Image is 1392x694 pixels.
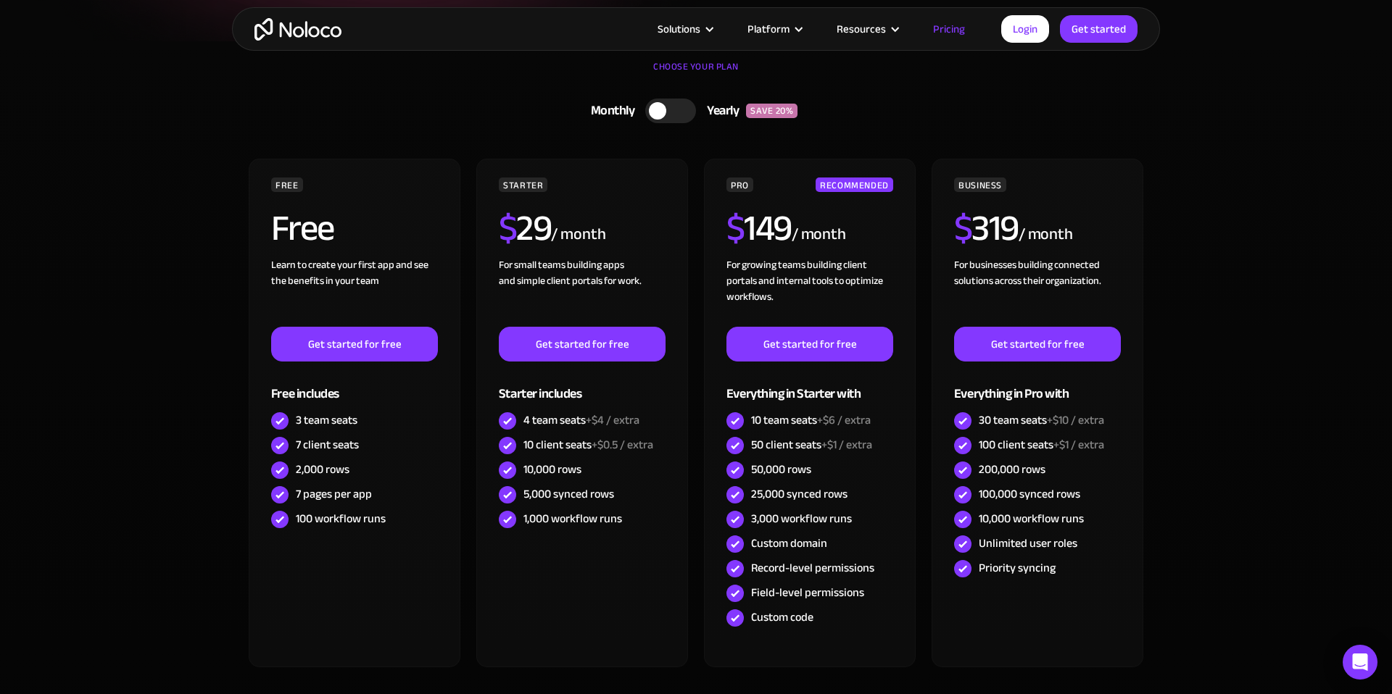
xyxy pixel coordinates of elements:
div: Record-level permissions [751,560,874,576]
div: Learn to create your first app and see the benefits in your team ‍ [271,257,438,327]
div: 100 client seats [979,437,1104,453]
span: +$10 / extra [1047,409,1104,431]
div: 7 client seats [296,437,359,453]
span: +$1 / extra [1053,434,1104,456]
span: +$0.5 / extra [592,434,653,456]
div: Custom domain [751,535,827,551]
div: 200,000 rows [979,461,1045,477]
div: PRO [726,177,753,192]
div: 7 pages per app [296,486,372,502]
h2: 149 [726,210,792,246]
h2: Free [271,210,334,246]
div: Solutions [658,20,700,38]
a: Login [1001,15,1049,43]
div: Free includes [271,361,438,409]
div: Open Intercom Messenger [1343,645,1377,680]
div: 2,000 rows [296,461,349,477]
div: / month [792,223,846,246]
div: BUSINESS [954,177,1006,192]
a: Get started for free [271,327,438,361]
div: RECOMMENDED [816,177,893,192]
span: $ [726,194,745,262]
div: Solutions [639,20,729,38]
div: 3,000 workflow runs [751,511,852,527]
div: Priority syncing [979,560,1056,576]
span: $ [954,194,972,262]
div: Starter includes [499,361,666,409]
div: For growing teams building client portals and internal tools to optimize workflows. [726,257,893,327]
div: Field-level permissions [751,585,864,601]
span: +$1 / extra [821,434,872,456]
div: 10,000 workflow runs [979,511,1084,527]
div: CHOOSE YOUR PLAN [246,56,1145,92]
div: For businesses building connected solutions across their organization. ‍ [954,257,1121,327]
div: 100,000 synced rows [979,486,1080,502]
div: 30 team seats [979,412,1104,428]
div: 10 client seats [523,437,653,453]
div: Monthly [573,100,646,122]
div: Unlimited user roles [979,535,1077,551]
div: Everything in Pro with [954,361,1121,409]
div: Yearly [696,100,746,122]
div: 25,000 synced rows [751,486,848,502]
div: 50,000 rows [751,461,811,477]
div: Resources [819,20,915,38]
a: Get started for free [726,327,893,361]
a: Get started [1060,15,1138,43]
div: 10,000 rows [523,461,581,477]
div: Platform [747,20,790,38]
span: +$6 / extra [817,409,871,431]
div: Resources [837,20,886,38]
div: Everything in Starter with [726,361,893,409]
div: 1,000 workflow runs [523,511,622,527]
div: / month [1019,223,1073,246]
a: Pricing [915,20,983,38]
a: home [254,18,341,41]
div: 100 workflow runs [296,511,386,527]
h2: 29 [499,210,552,246]
span: $ [499,194,517,262]
div: For small teams building apps and simple client portals for work. ‍ [499,257,666,327]
div: 4 team seats [523,412,639,428]
div: 50 client seats [751,437,872,453]
div: FREE [271,177,303,192]
a: Get started for free [954,327,1121,361]
h2: 319 [954,210,1019,246]
div: STARTER [499,177,547,192]
span: +$4 / extra [586,409,639,431]
div: 5,000 synced rows [523,486,614,502]
div: Custom code [751,609,813,625]
div: / month [551,223,605,246]
div: 10 team seats [751,412,871,428]
div: Platform [729,20,819,38]
div: SAVE 20% [746,104,797,118]
div: 3 team seats [296,412,357,428]
a: Get started for free [499,327,666,361]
